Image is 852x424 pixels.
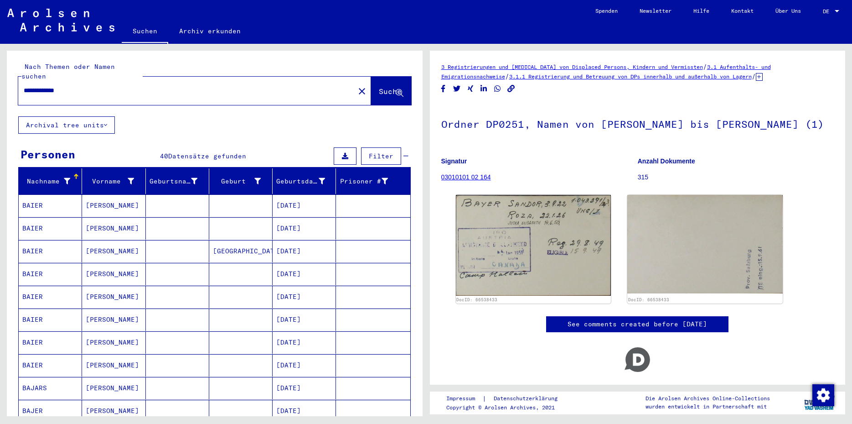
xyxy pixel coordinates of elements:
button: Share on Twitter [452,83,462,94]
button: Share on LinkedIn [479,83,489,94]
div: Nachname [22,174,82,188]
div: Vorname [86,177,134,186]
div: Nachname [22,177,70,186]
div: Prisoner # [340,174,399,188]
b: Anzahl Dokumente [638,157,695,165]
mat-cell: [PERSON_NAME] [82,286,145,308]
mat-cell: [PERSON_NAME] [82,240,145,262]
mat-cell: BAIER [19,217,82,240]
div: Geburt‏ [213,177,261,186]
span: Filter [369,152,393,160]
mat-cell: BAIER [19,194,82,217]
mat-cell: BAIER [19,354,82,377]
mat-header-cell: Geburtsdatum [273,168,336,194]
div: | [446,394,568,403]
p: wurden entwickelt in Partnerschaft mit [645,403,770,411]
button: Copy link [506,83,516,94]
a: Reload [713,385,738,393]
mat-cell: [DATE] [273,286,336,308]
mat-header-cell: Prisoner # [336,168,410,194]
mat-cell: [DATE] [273,354,336,377]
img: yv_logo.png [802,391,837,414]
button: Clear [353,82,371,100]
mat-cell: BAIER [19,240,82,262]
mat-cell: [PERSON_NAME] [82,377,145,399]
h1: Ordner DP0251, Namen von [PERSON_NAME] bis [PERSON_NAME] (1) [441,103,834,143]
a: Datenschutzerklärung [486,394,568,403]
mat-header-cell: Geburtsname [146,168,209,194]
div: Prisoner # [340,177,387,186]
a: 03010101 02 164 [441,173,491,181]
span: Suche [379,87,402,96]
span: DE [823,8,833,15]
a: 3.1.1 Registrierung und Betreuung von DPs innerhalb und außerhalb von Lagern [509,73,752,80]
b: Signatur [441,157,467,165]
button: Archival tree units [18,116,115,134]
div: Geburtsname [150,174,209,188]
p: Copyright © Arolsen Archives, 2021 [446,403,568,412]
mat-cell: [DATE] [273,263,336,285]
mat-cell: BAIER [19,331,82,354]
a: Impressum [446,394,482,403]
mat-cell: [DATE] [273,331,336,354]
mat-cell: BAJARS [19,377,82,399]
a: Archiv erkunden [168,20,252,42]
div: Geburtsname [150,177,197,186]
mat-cell: [PERSON_NAME] [82,263,145,285]
mat-cell: BAIER [19,286,82,308]
mat-cell: [PERSON_NAME] [82,354,145,377]
img: Zustimmung ändern [812,384,834,406]
p: Die Arolsen Archives Online-Collections [645,394,770,403]
mat-cell: [GEOGRAPHIC_DATA] [209,240,273,262]
a: See comments created before [DATE] [568,319,707,329]
a: DocID: 66538433 [628,297,669,302]
mat-cell: [DATE] [273,194,336,217]
button: Share on Facebook [439,83,448,94]
mat-cell: BAIER [19,309,82,331]
div: Vorname [86,174,145,188]
mat-cell: [PERSON_NAME] [82,331,145,354]
a: Suchen [122,20,168,44]
button: Filter [361,147,401,165]
img: Arolsen_neg.svg [7,9,114,31]
div: Geburtsdatum [276,174,336,188]
mat-cell: [DATE] [273,217,336,240]
a: 3 Registrierungen und [MEDICAL_DATA] von Displaced Persons, Kindern und Vermissten [441,63,703,70]
mat-cell: [PERSON_NAME] [82,217,145,240]
mat-header-cell: Geburt‏ [209,168,273,194]
button: Suche [371,77,411,105]
mat-cell: BAIER [19,263,82,285]
div: Geburtsdatum [276,177,325,186]
mat-icon: close [356,86,367,97]
mat-header-cell: Vorname [82,168,145,194]
mat-cell: [DATE] [273,240,336,262]
mat-cell: [DATE] [273,400,336,422]
mat-cell: BAJER [19,400,82,422]
span: / [752,72,756,80]
span: 40 [160,152,168,160]
p: 315 [638,173,834,182]
button: Share on WhatsApp [493,83,502,94]
img: 001.jpg [456,195,611,296]
mat-label: Nach Themen oder Namen suchen [21,63,115,80]
p: Disqus seems to be taking longer than usual. ? [441,384,834,394]
div: Geburt‏ [213,174,272,188]
mat-cell: [DATE] [273,377,336,399]
button: Share on Xing [466,83,475,94]
a: DocID: 66538433 [456,297,497,302]
span: Datensätze gefunden [168,152,246,160]
span: / [703,63,707,71]
img: 002.jpg [627,195,783,293]
mat-cell: [DATE] [273,309,336,331]
div: Personen [21,146,75,162]
mat-cell: [PERSON_NAME] [82,400,145,422]
mat-cell: [PERSON_NAME] [82,194,145,217]
mat-header-cell: Nachname [19,168,82,194]
mat-cell: [PERSON_NAME] [82,309,145,331]
span: / [505,72,509,80]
